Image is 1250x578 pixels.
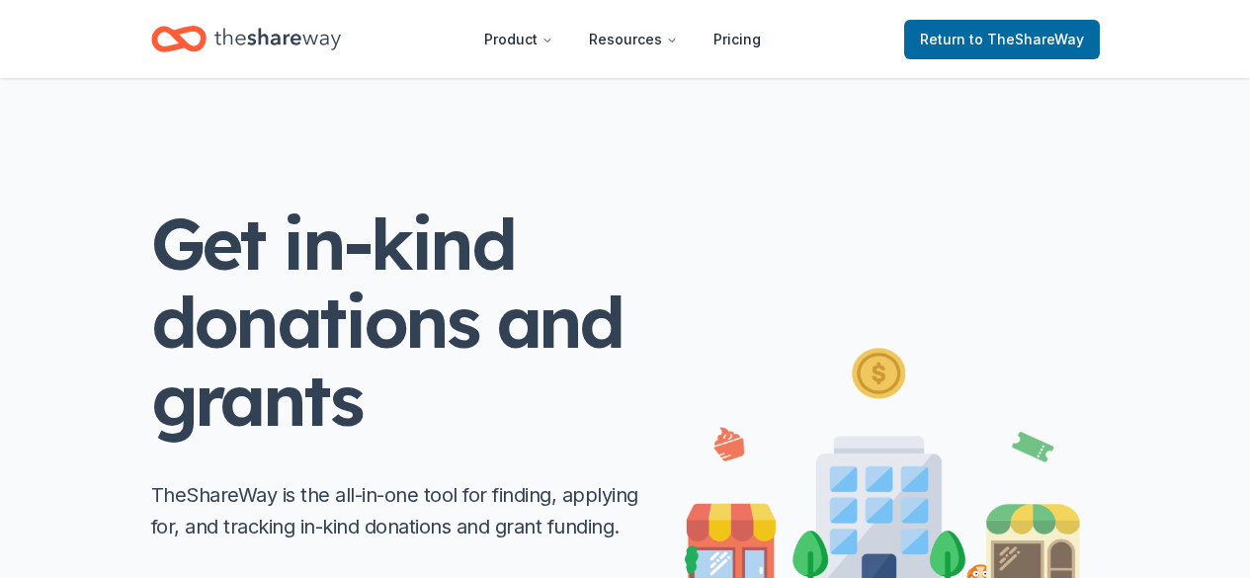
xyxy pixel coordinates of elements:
[151,16,341,62] a: Home
[151,479,645,542] p: TheShareWay is the all-in-one tool for finding, applying for, and tracking in-kind donations and ...
[920,28,1084,51] span: Return
[468,20,569,59] button: Product
[904,20,1100,59] a: Returnto TheShareWay
[969,31,1084,47] span: to TheShareWay
[151,205,645,440] h1: Get in-kind donations and grants
[468,16,777,62] nav: Main
[698,20,777,59] a: Pricing
[573,20,694,59] button: Resources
